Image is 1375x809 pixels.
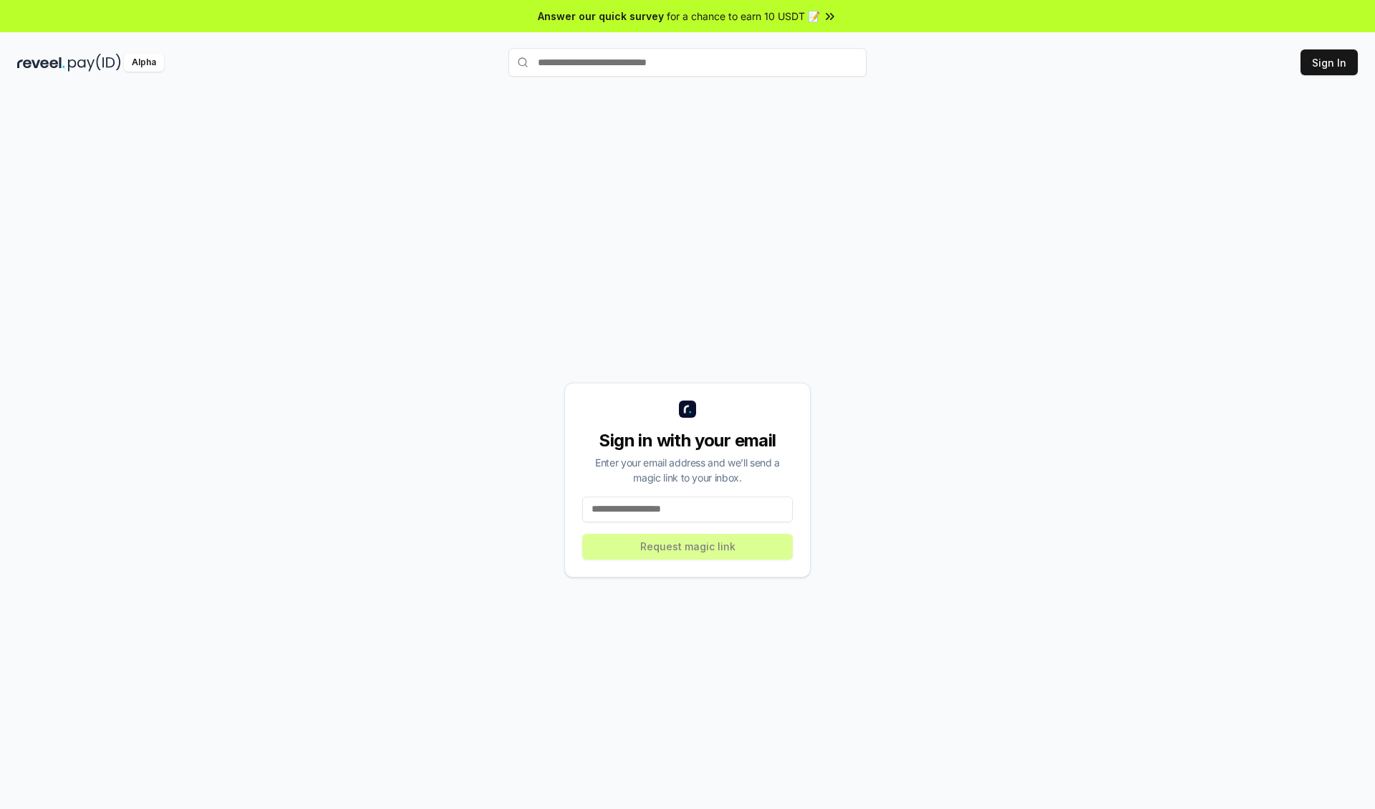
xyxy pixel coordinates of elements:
span: for a chance to earn 10 USDT 📝 [667,9,820,24]
div: Sign in with your email [582,429,793,452]
img: pay_id [68,54,121,72]
button: Sign In [1301,49,1358,75]
img: logo_small [679,401,696,418]
img: reveel_dark [17,54,65,72]
span: Answer our quick survey [538,9,664,24]
div: Alpha [124,54,164,72]
div: Enter your email address and we’ll send a magic link to your inbox. [582,455,793,485]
